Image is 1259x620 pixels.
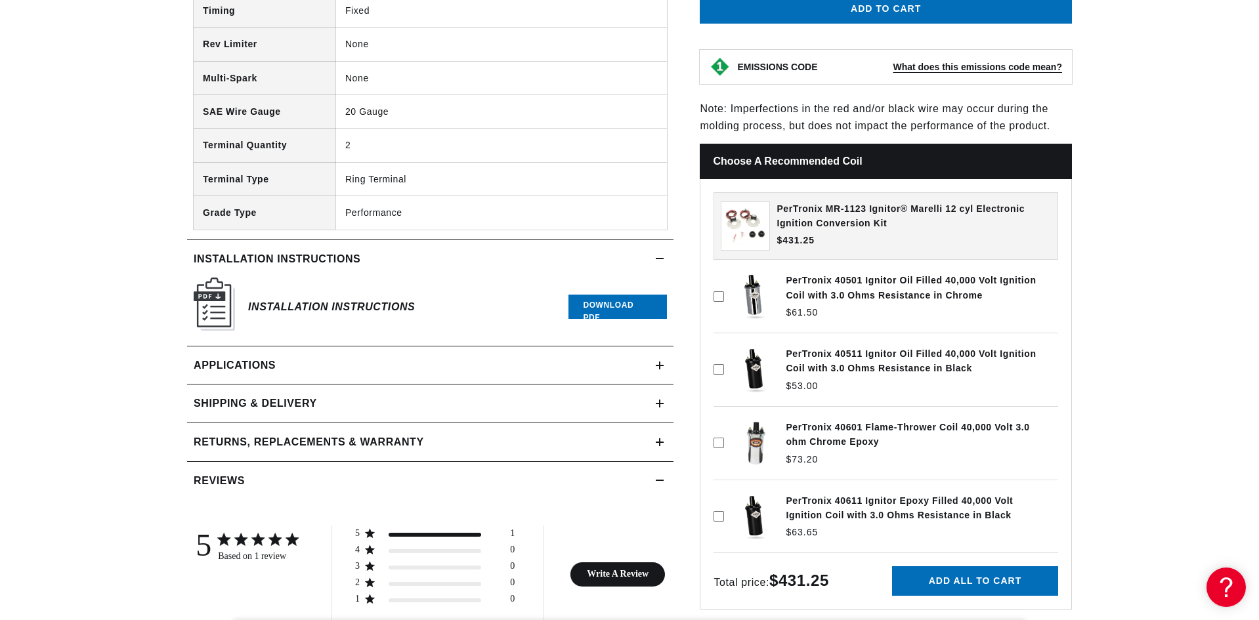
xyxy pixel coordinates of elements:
td: Ring Terminal [335,162,667,196]
div: 0 [510,593,515,610]
summary: Installation instructions [187,240,673,278]
h2: Installation instructions [194,251,360,268]
div: 3 [354,560,360,572]
h2: Choose a Recommended Coil [700,144,1072,178]
div: 0 [510,544,515,560]
button: Add all to cart [892,566,1058,596]
th: Rev Limiter [194,28,335,61]
a: Download PDF [568,295,667,319]
div: 5 star by 1 reviews [354,527,515,544]
td: Performance [335,196,667,230]
div: 5 [354,527,360,539]
td: 20 Gauge [335,95,667,129]
h6: Installation Instructions [248,298,415,316]
td: 2 [335,129,667,162]
img: Instruction Manual [194,278,235,331]
strong: EMISSIONS CODE [737,62,817,72]
div: 4 [354,544,360,556]
div: 2 [354,577,360,589]
div: 0 [510,577,515,593]
span: Total price: [714,577,829,588]
div: 4 star by 0 reviews [354,544,515,560]
strong: What does this emissions code mean? [893,62,1062,72]
div: Based on 1 review [218,551,298,562]
div: 5 [196,526,211,563]
h2: Shipping & Delivery [194,395,317,412]
th: SAE Wire Gauge [194,95,335,129]
button: EMISSIONS CODEWhat does this emissions code mean? [737,61,1062,73]
h2: Reviews [194,472,245,489]
strong: $431.25 [769,571,829,589]
td: None [335,28,667,61]
div: 0 [510,560,515,577]
a: Applications [187,346,673,385]
summary: Reviews [187,462,673,500]
td: None [335,61,667,94]
button: Write A Review [570,562,665,587]
th: Terminal Type [194,162,335,196]
th: Grade Type [194,196,335,230]
img: Emissions code [710,56,731,77]
span: $431.25 [777,234,815,247]
div: 3 star by 0 reviews [354,560,515,577]
div: 1 star by 0 reviews [354,593,515,610]
span: Applications [194,357,276,374]
summary: Returns, Replacements & Warranty [187,423,673,461]
div: 1 [510,527,515,544]
th: Multi-Spark [194,61,335,94]
h2: Returns, Replacements & Warranty [194,434,424,451]
div: 1 [354,593,360,605]
th: Terminal Quantity [194,129,335,162]
summary: Shipping & Delivery [187,384,673,423]
div: 2 star by 0 reviews [354,577,515,593]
